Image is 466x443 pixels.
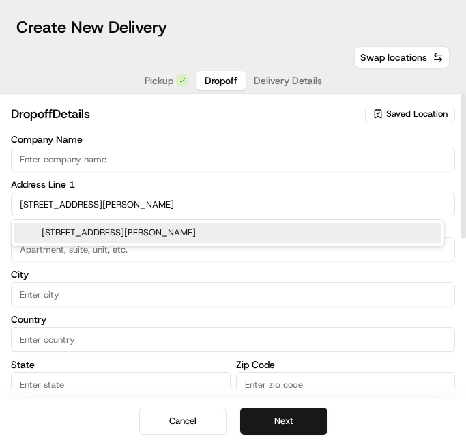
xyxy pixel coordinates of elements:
span: • [184,248,188,259]
input: Enter company name [11,147,455,171]
img: 1736555255976-a54dd68f-1ca7-489b-9aae-adbdc363a1c4 [27,249,38,260]
div: Past conversations [14,177,87,188]
label: Address Line 1 [11,180,455,189]
span: • [113,212,118,223]
label: Company Name [11,134,455,144]
span: Knowledge Base [27,305,104,319]
span: API Documentation [129,305,219,319]
div: [STREET_ADDRESS][PERSON_NAME] [14,223,441,243]
h1: Create New Delivery [16,16,167,38]
button: Start new chat [232,134,248,151]
label: State [11,360,231,369]
input: Clear [35,88,225,102]
button: Next [240,408,327,435]
label: City [11,270,455,279]
a: 💻API Documentation [110,300,224,324]
div: We're available if you need us! [61,144,188,155]
span: Pickup [145,74,173,87]
img: 1724597045416-56b7ee45-8013-43a0-a6f9-03cb97ddad50 [29,130,53,155]
input: Enter country [11,327,455,352]
button: Saved Location [365,104,455,124]
span: [PERSON_NAME] [42,212,111,223]
img: 1736555255976-a54dd68f-1ca7-489b-9aae-adbdc363a1c4 [14,130,38,155]
span: [DATE] [121,212,149,223]
span: [PERSON_NAME] [PERSON_NAME] [42,248,181,259]
div: 📗 [14,306,25,317]
a: Powered byPylon [96,338,165,349]
span: Delivery Details [254,74,322,87]
span: [DATE] [191,248,219,259]
span: Swap locations [360,51,427,64]
img: Dianne Alexi Soriano [14,235,35,257]
img: 1736555255976-a54dd68f-1ca7-489b-9aae-adbdc363a1c4 [27,212,38,223]
h2: dropoff Details [11,104,357,124]
span: Saved Location [386,108,448,120]
button: Cancel [139,408,227,435]
div: 💻 [115,306,126,317]
div: Start new chat [61,130,224,144]
button: Swap locations [354,46,450,68]
span: Dropoff [205,74,237,87]
input: Apartment, suite, unit, etc. [11,237,455,261]
div: Suggestions [11,219,445,246]
a: 📗Knowledge Base [8,300,110,324]
span: Pylon [136,339,165,349]
p: Welcome 👋 [14,55,248,76]
label: Country [11,315,455,324]
button: See all [212,175,248,191]
img: Nash [14,14,41,41]
label: Zip Code [236,360,456,369]
input: Enter zip code [236,372,456,397]
input: Enter city [11,282,455,306]
img: Grace Nketiah [14,199,35,220]
input: Enter address [11,192,455,216]
input: Enter state [11,372,231,397]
